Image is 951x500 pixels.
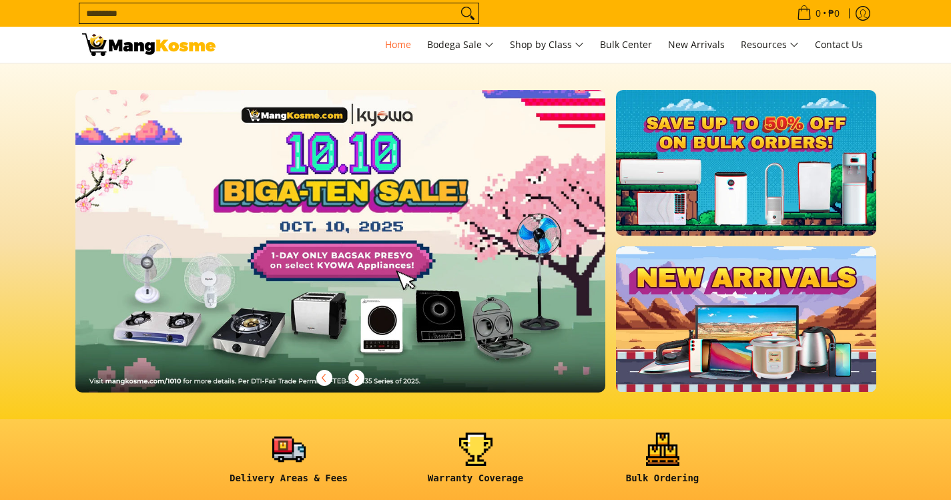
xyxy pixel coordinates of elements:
[741,37,799,53] span: Resources
[808,27,870,63] a: Contact Us
[342,363,371,393] button: Next
[427,37,494,53] span: Bodega Sale
[378,27,418,63] a: Home
[503,27,591,63] a: Shop by Class
[457,3,479,23] button: Search
[420,27,501,63] a: Bodega Sale
[75,90,649,414] a: More
[593,27,659,63] a: Bulk Center
[202,433,376,495] a: <h6><strong>Delivery Areas & Fees</strong></h6>
[793,6,844,21] span: •
[389,433,563,495] a: <h6><strong>Warranty Coverage</strong></h6>
[576,433,749,495] a: <h6><strong>Bulk Ordering</strong></h6>
[734,27,806,63] a: Resources
[661,27,731,63] a: New Arrivals
[310,363,339,393] button: Previous
[814,9,823,18] span: 0
[815,38,863,51] span: Contact Us
[385,38,411,51] span: Home
[510,37,584,53] span: Shop by Class
[668,38,725,51] span: New Arrivals
[600,38,652,51] span: Bulk Center
[229,27,870,63] nav: Main Menu
[826,9,842,18] span: ₱0
[82,33,216,56] img: Mang Kosme: Your Home Appliances Warehouse Sale Partner!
